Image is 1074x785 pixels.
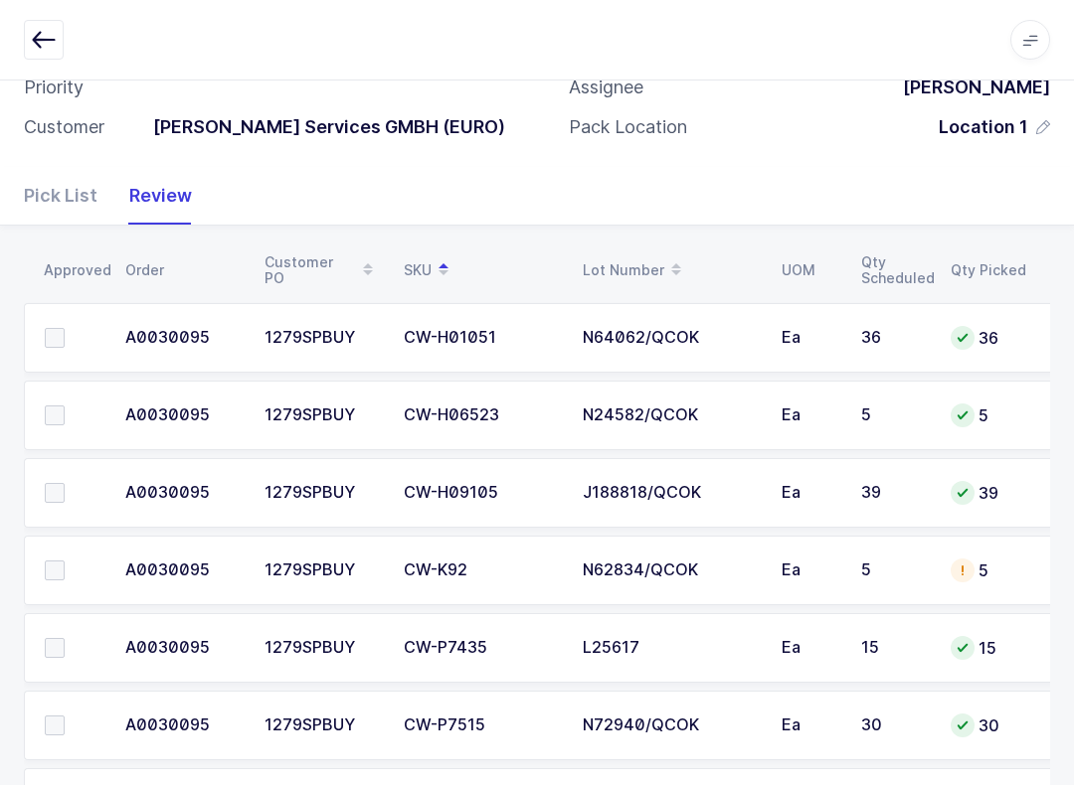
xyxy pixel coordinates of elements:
[583,561,758,579] div: N62834/QCOK
[265,253,380,287] div: Customer PO
[24,76,84,99] div: Priority
[125,561,241,579] div: A0030095
[125,484,241,502] div: A0030095
[404,253,559,287] div: SKU
[125,406,241,424] div: A0030095
[861,639,927,657] div: 15
[951,262,1026,278] div: Qty Picked
[125,639,241,657] div: A0030095
[44,262,101,278] div: Approved
[939,115,1050,139] button: Location 1
[951,481,1026,505] div: 39
[583,329,758,347] div: N64062/QCOK
[951,326,1026,350] div: 36
[265,406,380,424] div: 1279SPBUY
[939,115,1028,139] span: Location 1
[782,329,837,347] div: Ea
[125,329,241,347] div: A0030095
[782,561,837,579] div: Ea
[569,115,687,139] div: Pack Location
[782,262,837,278] div: UOM
[113,167,192,225] div: Review
[404,561,559,579] div: CW-K92
[782,716,837,734] div: Ea
[265,329,380,347] div: 1279SPBUY
[404,716,559,734] div: CW-P7515
[404,406,559,424] div: CW-H06523
[583,253,758,287] div: Lot Number
[782,484,837,502] div: Ea
[404,329,559,347] div: CW-H01051
[861,484,927,502] div: 39
[861,561,927,579] div: 5
[24,115,104,139] div: Customer
[265,561,380,579] div: 1279SPBUY
[583,484,758,502] div: J188818/QCOK
[861,716,927,734] div: 30
[861,406,927,424] div: 5
[265,639,380,657] div: 1279SPBUY
[951,713,1026,737] div: 30
[569,76,643,99] div: Assignee
[583,716,758,734] div: N72940/QCOK
[887,76,1050,99] div: [PERSON_NAME]
[24,167,113,225] div: Pick List
[861,254,927,286] div: Qty Scheduled
[861,329,927,347] div: 36
[125,716,241,734] div: A0030095
[125,262,241,278] div: Order
[137,115,505,139] div: [PERSON_NAME] Services GMBH (EURO)
[951,558,1026,582] div: 5
[951,636,1026,660] div: 15
[583,406,758,424] div: N24582/QCOK
[782,639,837,657] div: Ea
[265,484,380,502] div: 1279SPBUY
[404,484,559,502] div: CW-H09105
[951,403,1026,427] div: 5
[265,716,380,734] div: 1279SPBUY
[583,639,758,657] div: L25617
[404,639,559,657] div: CW-P7435
[782,406,837,424] div: Ea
